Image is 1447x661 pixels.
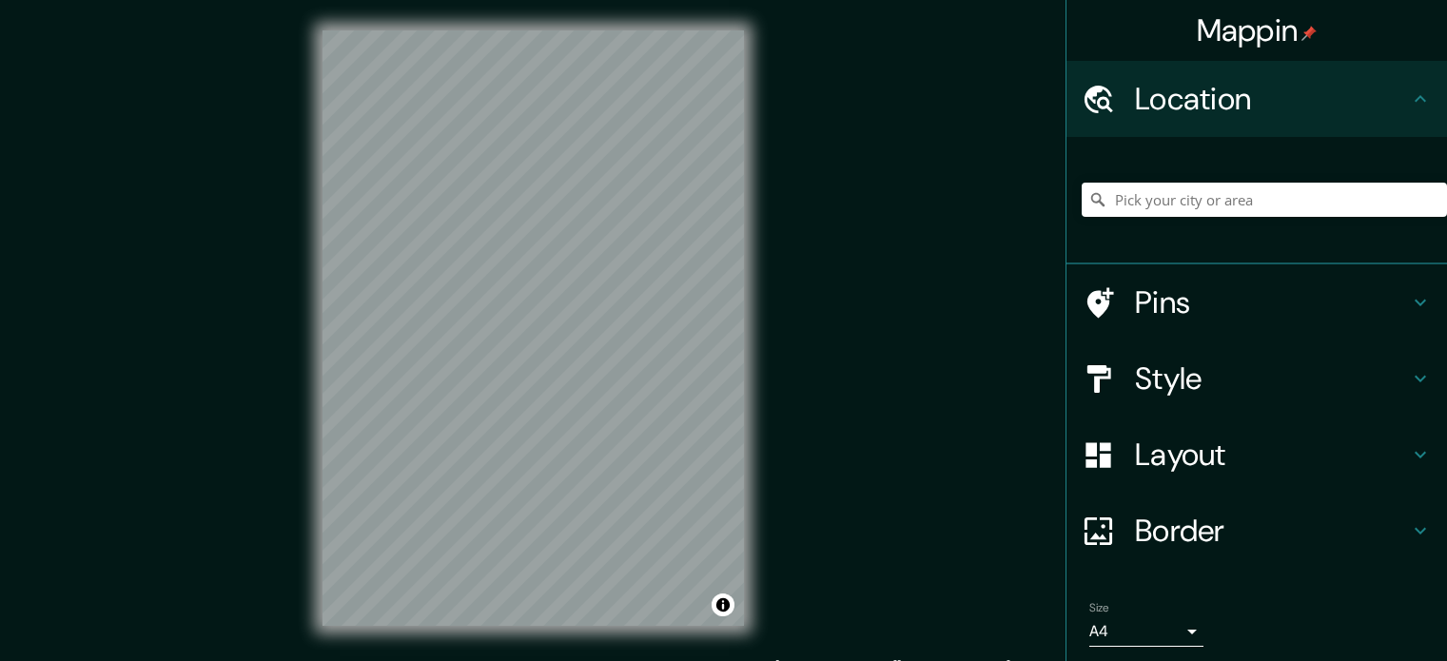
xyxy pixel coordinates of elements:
h4: Style [1135,360,1409,398]
div: A4 [1089,616,1203,647]
iframe: Help widget launcher [1278,587,1426,640]
h4: Layout [1135,436,1409,474]
img: pin-icon.png [1301,26,1317,41]
button: Toggle attribution [712,593,734,616]
div: Location [1066,61,1447,137]
h4: Pins [1135,283,1409,321]
h4: Location [1135,80,1409,118]
div: Layout [1066,417,1447,493]
h4: Mappin [1197,11,1318,49]
h4: Border [1135,512,1409,550]
div: Style [1066,340,1447,417]
div: Border [1066,493,1447,569]
canvas: Map [323,30,744,626]
input: Pick your city or area [1082,183,1447,217]
div: Pins [1066,264,1447,340]
label: Size [1089,600,1109,616]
